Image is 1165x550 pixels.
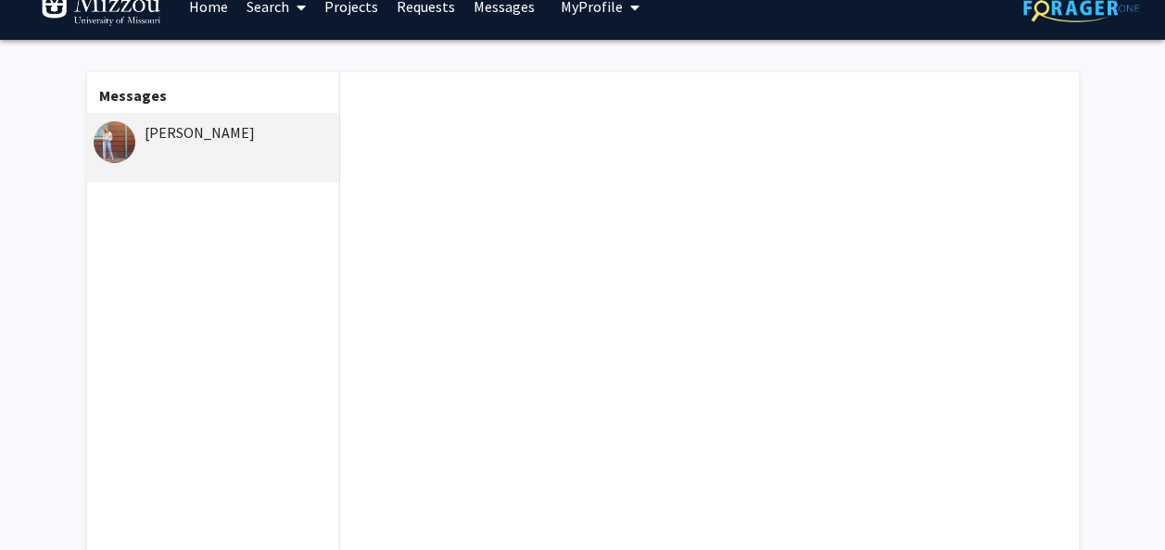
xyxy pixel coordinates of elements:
iframe: Chat [14,467,79,536]
div: [PERSON_NAME] [94,121,336,144]
b: Messages [99,86,167,105]
img: Abigail Nichols [94,121,135,163]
